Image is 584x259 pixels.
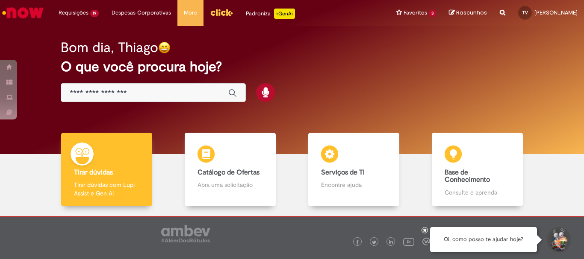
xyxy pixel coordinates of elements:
[429,10,436,17] span: 3
[321,180,386,189] p: Encontre ajuda
[389,240,393,245] img: logo_footer_linkedin.png
[445,188,510,197] p: Consulte e aprenda
[74,180,139,198] p: Tirar dúvidas com Lupi Assist e Gen Ai
[184,9,197,17] span: More
[61,40,158,55] h2: Bom dia, Thiago
[74,168,113,177] b: Tirar dúvidas
[403,236,414,247] img: logo_footer_youtube.png
[355,240,360,244] img: logo_footer_facebook.png
[445,168,490,184] b: Base de Conhecimento
[158,41,171,54] img: happy-face.png
[45,133,168,207] a: Tirar dúvidas Tirar dúvidas com Lupi Assist e Gen Ai
[430,227,537,252] div: Oi, como posso te ajudar hoje?
[416,133,539,207] a: Base de Conhecimento Consulte e aprenda
[292,133,416,207] a: Serviços de TI Encontre ajuda
[456,9,487,17] span: Rascunhos
[534,9,578,16] span: [PERSON_NAME]
[59,9,88,17] span: Requisições
[274,9,295,19] p: +GenAi
[112,9,171,17] span: Despesas Corporativas
[198,180,263,189] p: Abra uma solicitação
[90,10,99,17] span: 19
[404,9,427,17] span: Favoritos
[61,59,523,74] h2: O que você procura hoje?
[449,9,487,17] a: Rascunhos
[198,168,260,177] b: Catálogo de Ofertas
[422,238,430,245] img: logo_footer_workplace.png
[168,133,292,207] a: Catálogo de Ofertas Abra uma solicitação
[210,6,233,19] img: click_logo_yellow_360x200.png
[1,4,45,21] img: ServiceNow
[372,240,376,244] img: logo_footer_twitter.png
[246,9,295,19] div: Padroniza
[161,225,210,242] img: logo_footer_ambev_rotulo_gray.png
[522,10,528,15] span: TV
[321,168,365,177] b: Serviços de TI
[546,227,571,253] button: Iniciar Conversa de Suporte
